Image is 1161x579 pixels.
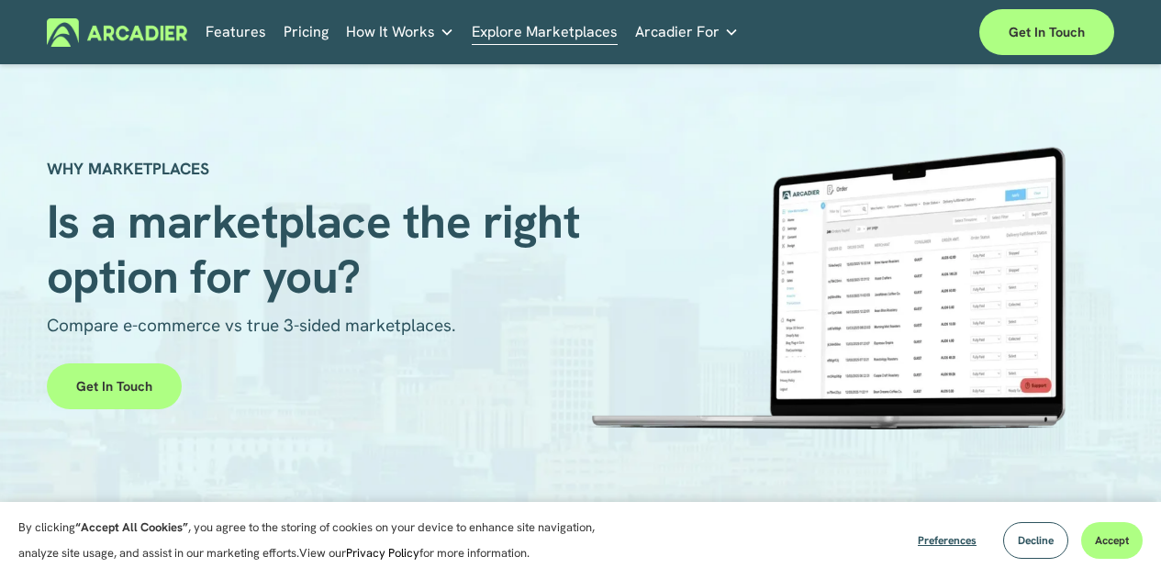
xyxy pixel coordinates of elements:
[47,363,182,409] a: Get in touch
[47,191,592,306] span: Is a marketplace the right option for you?
[979,9,1114,55] a: Get in touch
[1095,533,1129,548] span: Accept
[904,522,990,559] button: Preferences
[346,19,435,45] span: How It Works
[918,533,977,548] span: Preferences
[346,545,419,561] a: Privacy Policy
[47,314,456,337] span: Compare e-commerce vs true 3-sided marketplaces.
[635,18,739,47] a: folder dropdown
[346,18,454,47] a: folder dropdown
[284,18,329,47] a: Pricing
[75,519,188,535] strong: “Accept All Cookies”
[1081,522,1143,559] button: Accept
[472,18,618,47] a: Explore Marketplaces
[18,515,615,566] p: By clicking , you agree to the storing of cookies on your device to enhance site navigation, anal...
[206,18,266,47] a: Features
[1003,522,1068,559] button: Decline
[1018,533,1054,548] span: Decline
[47,18,187,47] img: Arcadier
[635,19,720,45] span: Arcadier For
[47,158,209,179] strong: WHY MARKETPLACES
